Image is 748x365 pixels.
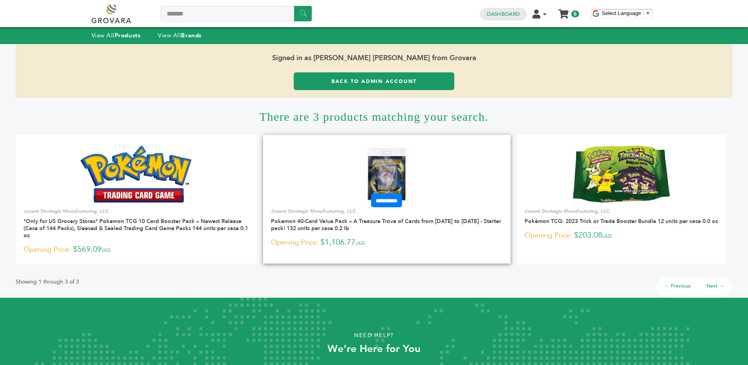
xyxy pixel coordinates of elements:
span: Select Language [602,10,641,16]
p: Jacent Strategic Manufacturing, LLC [24,208,249,215]
a: View AllProducts [91,31,141,39]
a: Back to Admin Account [294,72,454,90]
p: Need Help? [37,330,711,341]
a: Next → [706,282,724,289]
p: $203.08 [525,230,718,241]
a: My Cart [559,7,568,15]
strong: We’re Here for You [327,342,421,356]
p: Showing 1 through 3 of 3 [16,277,79,287]
a: Select Language​ [602,10,651,16]
span: Opening Price: [24,244,71,255]
a: Pokemon 40-Card Value Pack – A Treasure Trove of Cards from [DATE] to [DATE] - Starter pack! 132 ... [271,218,501,232]
p: Jacent Strategic Manufacturing, LLC [525,208,718,215]
span: Opening Price: [525,230,572,241]
a: ← Previous [664,282,691,289]
p: $1,106.77 [271,237,503,249]
span: USD [355,240,365,246]
a: Pokémon TCG: 2023 Trick or Trade Booster Bundle 12 units per case 0.0 oz [525,218,718,225]
img: *Only for US Grocery Stores* Pokemon TCG 10 Card Booster Pack – Newest Release (Case of 144 Packs... [80,146,192,202]
strong: Products [115,31,141,39]
a: View AllBrands [158,31,202,39]
span: ▼ [646,10,651,16]
a: *Only for US Grocery Stores* Pokemon TCG 10 Card Booster Pack – Newest Release (Case of 144 Packs... [24,218,248,239]
img: Pokemon 40-Card Value Pack – A Treasure Trove of Cards from 1996 to 2024 - Starter pack! 132 unit... [358,146,415,203]
span: 0 [571,11,579,17]
span: USD [602,233,612,239]
p: Jacent Strategic Manufacturing, LLC [271,208,503,215]
span: USD [101,247,111,253]
span: Opening Price: [271,237,318,248]
p: $569.09 [24,244,249,256]
a: Dashboard [487,11,520,18]
span: Signed in as [PERSON_NAME] [PERSON_NAME] from Grovara [16,44,732,72]
img: Pokémon TCG: 2023 Trick or Trade Booster Bundle 12 units per case 0.0 oz [573,146,669,202]
strong: Brands [181,31,201,39]
input: Search a product or brand... [161,6,312,22]
h1: There are 3 products matching your search. [16,98,732,135]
